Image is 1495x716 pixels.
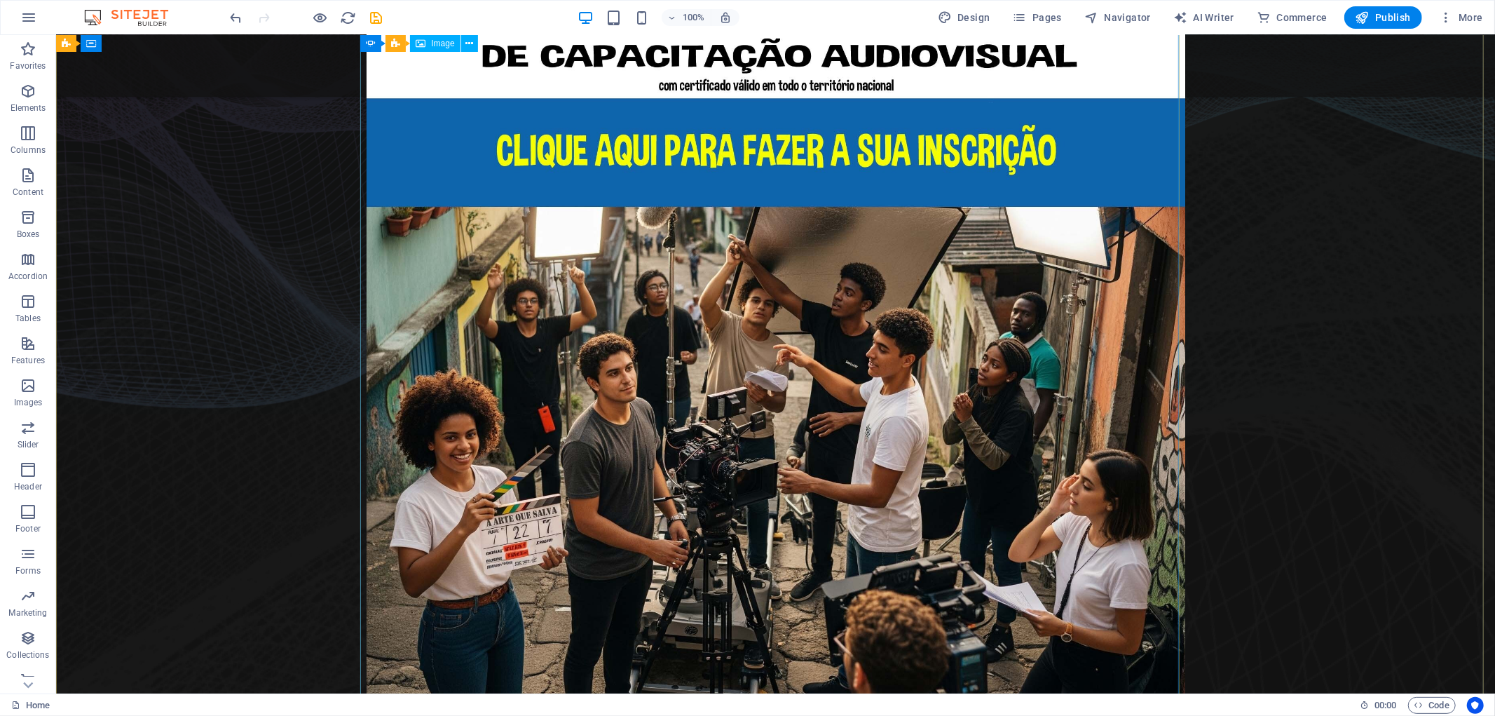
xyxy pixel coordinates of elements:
button: Code [1408,697,1456,714]
p: Collections [6,649,49,661]
p: Columns [11,144,46,156]
p: Images [14,397,43,408]
button: Navigator [1079,6,1156,29]
button: Commerce [1251,6,1333,29]
p: Tables [15,313,41,324]
p: Slider [18,439,39,450]
button: More [1433,6,1489,29]
span: Navigator [1084,11,1151,25]
i: Undo: Delete elements (Ctrl+Z) [228,10,245,26]
span: Commerce [1257,11,1327,25]
p: Footer [15,523,41,534]
p: Favorites [10,60,46,72]
button: reload [340,9,357,26]
span: Design [938,11,990,25]
h6: 100% [683,9,705,26]
img: Editor Logo [81,9,186,26]
span: AI Writer [1173,11,1234,25]
p: Marketing [8,607,47,619]
a: Click to cancel selection. Double-click to open Pages [11,697,50,714]
button: AI Writer [1168,6,1240,29]
p: Elements [11,102,46,114]
h6: Session time [1360,697,1397,714]
i: Reload page [341,10,357,26]
span: 00 00 [1374,697,1396,714]
span: Image [431,39,454,48]
span: Publish [1356,11,1411,25]
button: Click here to leave preview mode and continue editing [312,9,329,26]
span: Code [1414,697,1449,714]
span: : [1384,700,1386,710]
div: Design (Ctrl+Alt+Y) [932,6,996,29]
i: On resize automatically adjust zoom level to fit chosen device. [719,11,732,24]
p: Features [11,355,45,366]
i: Save (Ctrl+S) [369,10,385,26]
p: Forms [15,565,41,576]
button: Design [932,6,996,29]
button: Publish [1344,6,1422,29]
p: Accordion [8,271,48,282]
p: Header [14,481,42,492]
p: Content [13,187,43,198]
button: Pages [1007,6,1067,29]
p: Boxes [17,229,40,240]
span: More [1439,11,1483,25]
button: 100% [662,9,711,26]
span: Pages [1013,11,1062,25]
button: save [368,9,385,26]
button: Usercentrics [1467,697,1484,714]
button: undo [228,9,245,26]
